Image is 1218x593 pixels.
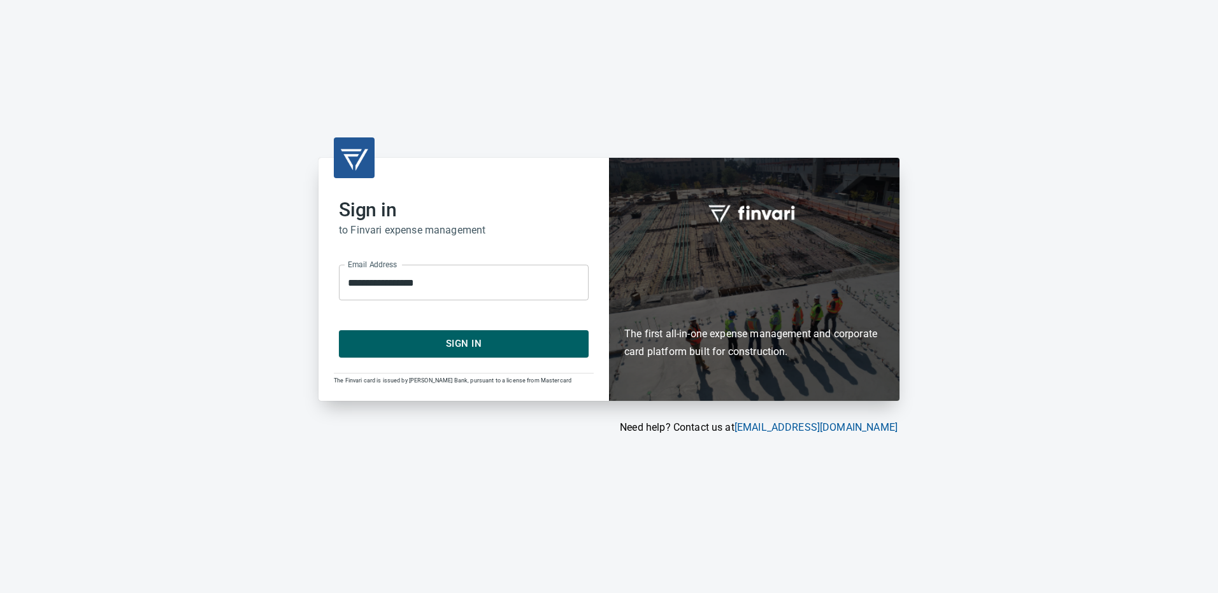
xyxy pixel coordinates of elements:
a: [EMAIL_ADDRESS][DOMAIN_NAME] [734,421,898,433]
h6: to Finvari expense management [339,221,589,239]
span: The Finvari card is issued by [PERSON_NAME] Bank, pursuant to a license from Mastercard [334,377,571,384]
img: transparent_logo.png [339,143,369,173]
img: fullword_logo_white.png [706,198,802,227]
div: Finvari [609,158,899,400]
span: Sign In [353,335,575,352]
h2: Sign in [339,199,589,221]
h6: The first all-in-one expense management and corporate card platform built for construction. [624,251,884,361]
p: Need help? Contact us at [319,420,898,435]
button: Sign In [339,330,589,357]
